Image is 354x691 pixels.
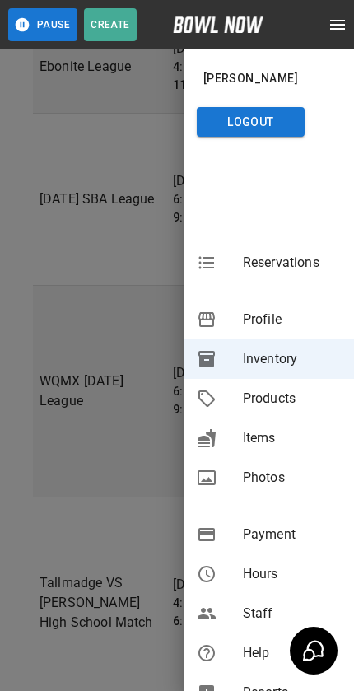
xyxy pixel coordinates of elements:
[8,8,77,41] button: Pause
[184,633,354,673] div: Help
[243,253,341,273] span: Reservations
[243,389,341,409] span: Products
[243,604,341,623] span: Staff
[184,458,354,497] div: Photos
[184,300,354,339] div: Profile
[243,525,341,544] span: Payment
[84,8,137,41] button: Create
[243,428,341,448] span: Items
[184,515,354,554] div: Payment
[197,107,305,138] button: Logout
[243,643,341,663] span: Help
[243,564,341,584] span: Hours
[184,379,354,418] div: Products
[243,349,341,369] span: Inventory
[173,16,263,33] img: logo
[197,63,305,94] button: [PERSON_NAME]
[184,554,354,594] div: Hours
[184,418,354,458] div: Items
[243,310,341,329] span: Profile
[321,8,354,41] button: open drawer
[184,243,354,282] div: Reservations
[184,339,354,379] div: Inventory
[243,468,341,488] span: Photos
[184,594,354,633] div: Staff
